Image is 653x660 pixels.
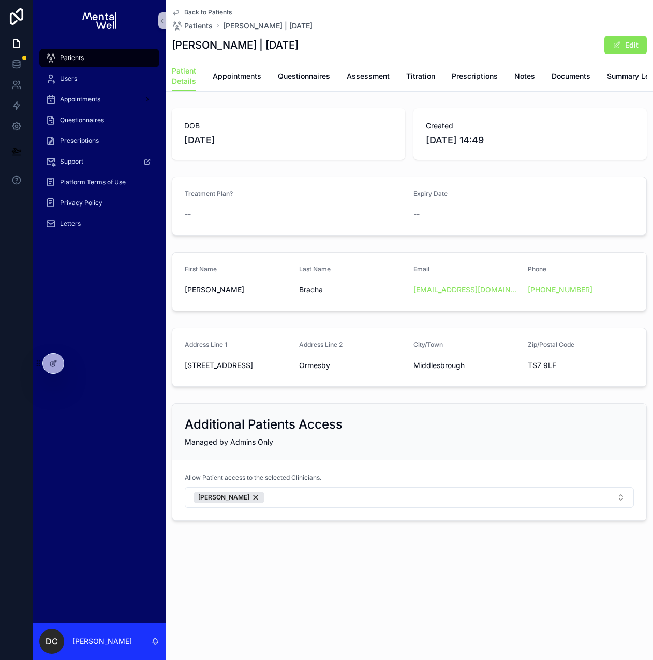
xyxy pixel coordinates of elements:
span: [PERSON_NAME] [198,493,249,502]
span: Patient Details [172,66,196,86]
a: Privacy Policy [39,194,159,212]
span: [DATE] [184,133,393,148]
a: Prescriptions [39,131,159,150]
a: Notes [514,67,535,87]
a: Appointments [213,67,261,87]
a: [PHONE_NUMBER] [528,285,592,295]
span: Managed by Admins Only [185,437,273,446]
span: Questionnaires [60,116,104,124]
span: Allow Patient access to the selected Clinicians. [185,474,321,482]
a: Questionnaires [39,111,159,129]
a: Support [39,152,159,171]
span: Appointments [213,71,261,81]
span: Patients [60,54,84,62]
span: Support [60,157,83,166]
span: Users [60,75,77,83]
span: Zip/Postal Code [528,341,574,348]
button: Edit [604,36,647,54]
span: Address Line 1 [185,341,227,348]
span: Expiry Date [413,189,448,197]
a: Letters [39,214,159,233]
a: Patients [172,21,213,31]
a: [PERSON_NAME] | [DATE] [223,21,313,31]
span: Middlesbrough [413,360,520,371]
img: App logo [82,12,116,29]
span: Prescriptions [452,71,498,81]
a: Platform Terms of Use [39,173,159,192]
div: scrollable content [33,41,166,246]
span: First Name [185,265,217,273]
span: Bracha [299,285,405,295]
span: Platform Terms of Use [60,178,126,186]
a: Patients [39,49,159,67]
span: Notes [514,71,535,81]
a: Titration [406,67,435,87]
a: Users [39,69,159,88]
a: Prescriptions [452,67,498,87]
button: Unselect 191 [194,492,264,503]
span: Ormesby [299,360,405,371]
span: Documents [552,71,590,81]
span: Privacy Policy [60,199,102,207]
p: [PERSON_NAME] [72,636,132,647]
h2: Additional Patients Access [185,416,343,433]
a: Documents [552,67,590,87]
a: Questionnaires [278,67,330,87]
span: Back to Patients [184,8,232,17]
a: Assessment [347,67,390,87]
a: Patient Details [172,62,196,92]
span: DOB [184,121,393,131]
span: Letters [60,219,81,228]
h1: [PERSON_NAME] | [DATE] [172,38,299,52]
span: Phone [528,265,546,273]
span: Last Name [299,265,331,273]
a: [EMAIL_ADDRESS][DOMAIN_NAME] [413,285,520,295]
span: [STREET_ADDRESS] [185,360,291,371]
span: DC [46,635,58,648]
span: Email [413,265,429,273]
span: Titration [406,71,435,81]
span: Appointments [60,95,100,104]
span: Created [426,121,634,131]
span: TS7 9LF [528,360,634,371]
span: [PERSON_NAME] [185,285,291,295]
span: Address Line 2 [299,341,343,348]
span: Patients [184,21,213,31]
span: [DATE] 14:49 [426,133,634,148]
span: Questionnaires [278,71,330,81]
span: Treatment Plan? [185,189,233,197]
span: Assessment [347,71,390,81]
a: Appointments [39,90,159,109]
span: Prescriptions [60,137,99,145]
button: Select Button [185,487,634,508]
span: -- [413,209,420,219]
span: City/Town [413,341,443,348]
span: -- [185,209,191,219]
a: Back to Patients [172,8,232,17]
